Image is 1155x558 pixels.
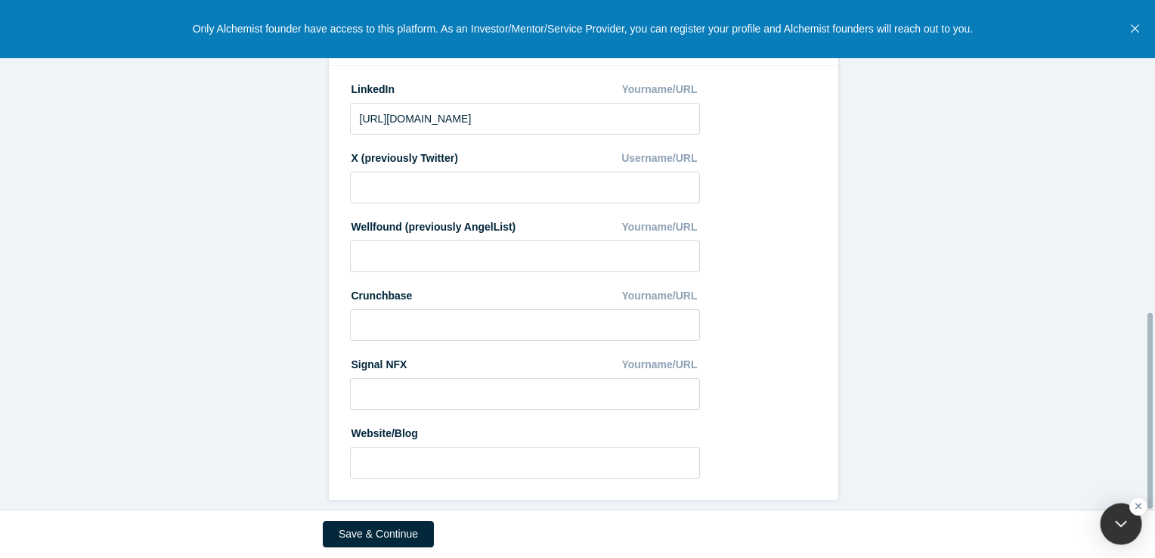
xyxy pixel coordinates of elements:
[621,214,700,240] div: Yourname/URL
[323,521,434,547] button: Save & Continue
[621,145,700,172] div: Username/URL
[350,283,413,304] label: Crunchbase
[621,76,700,103] div: Yourname/URL
[350,352,407,373] label: Signal NFX
[350,214,516,235] label: Wellfound (previously AngelList)
[621,352,700,378] div: Yourname/URL
[621,283,700,309] div: Yourname/URL
[193,21,974,37] p: Only Alchemist founder have access to this platform. As an Investor/Mentor/Service Provider, you ...
[350,420,418,442] label: Website/Blog
[350,76,395,98] label: LinkedIn
[350,145,458,166] label: X (previously Twitter)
